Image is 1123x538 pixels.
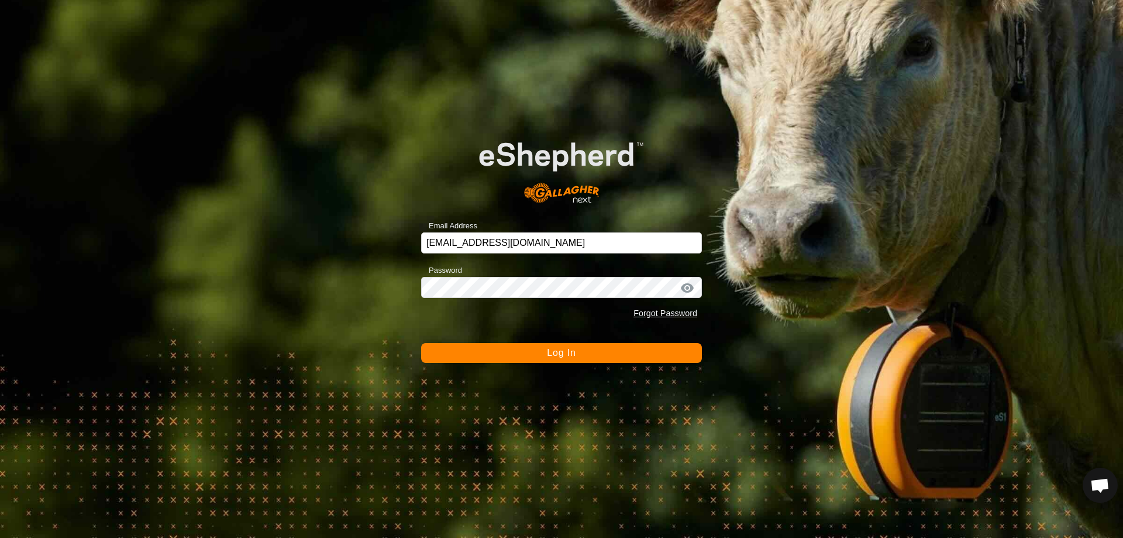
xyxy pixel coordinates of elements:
a: Open chat [1083,468,1118,503]
label: Password [421,265,462,276]
span: Log In [547,348,576,358]
input: Email Address [421,232,702,253]
img: E-shepherd Logo [449,119,674,215]
button: Log In [421,343,702,363]
a: Forgot Password [633,309,697,318]
label: Email Address [421,220,477,232]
